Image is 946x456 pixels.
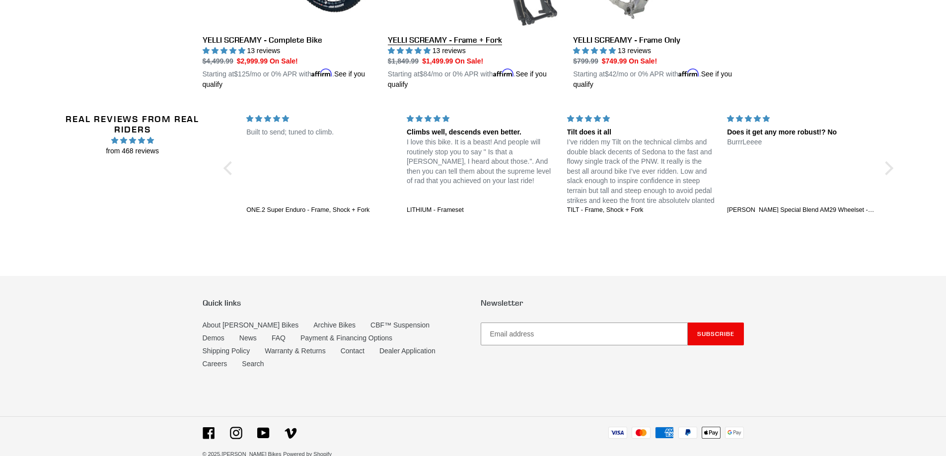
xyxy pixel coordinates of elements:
[727,128,875,137] div: Does it get any more robust!? No
[727,206,875,215] a: [PERSON_NAME] Special Blend AM29 Wheelset - Boost
[407,114,555,124] div: 5 stars
[567,137,716,254] p: I’ve ridden my Tilt on the technical climbs and double black decents of Sedona to the fast and fl...
[313,321,356,329] a: Archive Bikes
[242,360,264,368] a: Search
[727,137,875,147] p: BurrrLeeee
[246,206,395,215] a: ONE.2 Super Enduro - Frame, Shock + Fork
[567,128,716,137] div: Tilt does it all
[407,206,555,215] a: LITHIUM - Frameset
[47,135,218,146] span: 4.96 stars
[379,347,436,355] a: Dealer Application
[203,321,299,329] a: About [PERSON_NAME] Bikes
[300,334,392,342] a: Payment & Financing Options
[203,360,227,368] a: Careers
[246,128,395,137] p: Built to send; tuned to climb.
[370,321,430,329] a: CBF™ Suspension
[265,347,325,355] a: Warranty & Returns
[246,114,395,124] div: 5 stars
[697,330,734,337] span: Subscribe
[203,334,224,342] a: Demos
[239,334,257,342] a: News
[688,323,744,345] button: Subscribe
[47,146,218,156] span: from 468 reviews
[567,114,716,124] div: 5 stars
[567,206,716,215] a: TILT - Frame, Shock + Fork
[47,114,218,135] h2: Real Reviews from Real Riders
[481,298,744,308] p: Newsletter
[203,298,466,308] p: Quick links
[407,128,555,137] div: Climbs well, descends even better.
[727,114,875,124] div: 5 stars
[203,347,250,355] a: Shipping Policy
[407,137,555,186] p: I love this bike. It is a beast! And people will routinely stop you to say " Is that a [PERSON_NA...
[272,334,286,342] a: FAQ
[341,347,364,355] a: Contact
[481,323,688,345] input: Email address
